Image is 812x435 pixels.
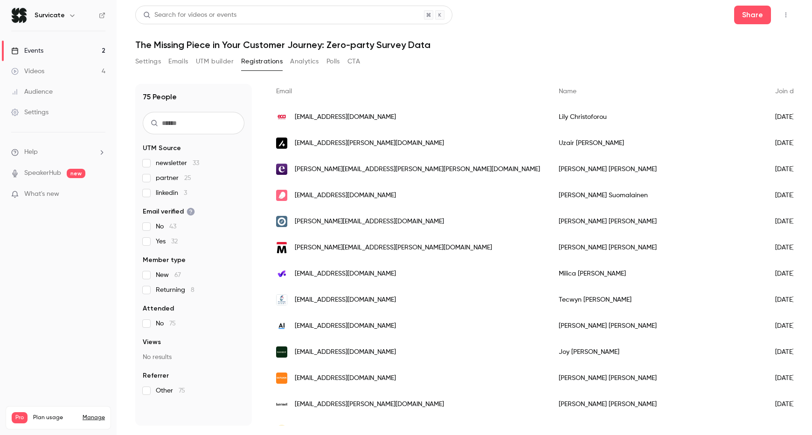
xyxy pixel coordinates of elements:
span: 3 [184,190,187,196]
span: Plan usage [33,414,77,421]
div: [PERSON_NAME] Suomalainen [549,182,766,208]
button: Emails [168,54,188,69]
img: offtrailmarketing.com [276,216,287,227]
button: UTM builder [196,54,234,69]
div: Tecwyn [PERSON_NAME] [549,287,766,313]
span: new [67,169,85,178]
img: sixnationsrugby.com [276,294,287,305]
span: [EMAIL_ADDRESS][PERSON_NAME][DOMAIN_NAME] [295,138,444,148]
button: Registrations [241,54,283,69]
span: [PERSON_NAME][EMAIL_ADDRESS][DOMAIN_NAME] [295,217,444,227]
span: No [156,319,176,328]
span: partner [156,173,191,183]
img: mitybilt.com [276,242,287,253]
div: Lily Christoforou [549,104,766,130]
span: 32 [171,238,178,245]
div: [PERSON_NAME] [PERSON_NAME] [549,235,766,261]
span: [PERSON_NAME][EMAIL_ADDRESS][PERSON_NAME][DOMAIN_NAME] [295,243,492,253]
div: Audience [11,87,53,97]
span: UTM Source [143,144,181,153]
button: Analytics [290,54,319,69]
div: [PERSON_NAME] [PERSON_NAME] [549,208,766,235]
span: Attended [143,304,174,313]
span: [EMAIL_ADDRESS][DOMAIN_NAME] [295,295,396,305]
h6: Survicate [35,11,65,20]
div: Search for videos or events [143,10,236,20]
span: New [156,270,181,280]
img: flo.health [276,190,287,201]
button: Share [734,6,771,24]
a: SpeakerHub [24,168,61,178]
span: Other [156,386,185,395]
img: evelyn.com [276,164,287,175]
div: Joy [PERSON_NAME] [549,339,766,365]
iframe: Noticeable Trigger [94,190,105,199]
span: 33 [193,160,199,166]
div: Uzair [PERSON_NAME] [549,130,766,156]
img: taskrabbit.com [276,346,287,358]
span: linkedin [156,188,187,198]
p: No results [143,352,244,362]
span: 75 [169,320,176,327]
img: alpha-sense.com [276,320,287,331]
button: Settings [135,54,161,69]
span: 75 [179,387,185,394]
span: Email [276,88,292,95]
div: Videos [11,67,44,76]
span: [PERSON_NAME][EMAIL_ADDRESS][PERSON_NAME][PERSON_NAME][DOMAIN_NAME] [295,165,540,174]
span: 67 [174,272,181,278]
div: [PERSON_NAME] [PERSON_NAME] [549,391,766,417]
span: 25 [184,175,191,181]
img: outlookamusements.com [276,373,287,384]
div: Settings [11,108,49,117]
span: 43 [169,223,176,230]
div: Events [11,46,43,55]
span: No [156,222,176,231]
span: Views [143,338,161,347]
img: eca.global [276,111,287,123]
button: CTA [347,54,360,69]
span: [EMAIL_ADDRESS][DOMAIN_NAME] [295,347,396,357]
span: [EMAIL_ADDRESS][DOMAIN_NAME] [295,321,396,331]
img: assemblyglobal.com [276,138,287,149]
div: [PERSON_NAME] [PERSON_NAME] [549,313,766,339]
span: Referrer [143,371,169,380]
span: [EMAIL_ADDRESS][DOMAIN_NAME] [295,373,396,383]
span: Returning [156,285,194,295]
span: What's new [24,189,59,199]
span: 8 [191,287,194,293]
span: Join date [775,88,804,95]
li: help-dropdown-opener [11,147,105,157]
span: [EMAIL_ADDRESS][PERSON_NAME][DOMAIN_NAME] [295,400,444,409]
h1: The Missing Piece in Your Customer Journey: Zero-party Survey Data [135,39,793,50]
span: newsletter [156,159,199,168]
span: Member type [143,255,186,265]
img: productive.io [276,268,287,279]
span: [EMAIL_ADDRESS][DOMAIN_NAME] [295,269,396,279]
span: [EMAIL_ADDRESS][DOMAIN_NAME] [295,112,396,122]
img: kernel-global.com [276,399,287,410]
span: Name [559,88,576,95]
div: Milica [PERSON_NAME] [549,261,766,287]
span: [EMAIL_ADDRESS][DOMAIN_NAME] [295,191,396,200]
h1: 75 People [143,91,177,103]
a: Manage [83,414,105,421]
span: Help [24,147,38,157]
img: Survicate [12,8,27,23]
div: [PERSON_NAME] [PERSON_NAME] [549,156,766,182]
span: Email verified [143,207,195,216]
button: Polls [326,54,340,69]
div: [PERSON_NAME] [PERSON_NAME] [549,365,766,391]
span: Pro [12,412,28,423]
section: facet-groups [143,144,244,395]
span: Yes [156,237,178,246]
